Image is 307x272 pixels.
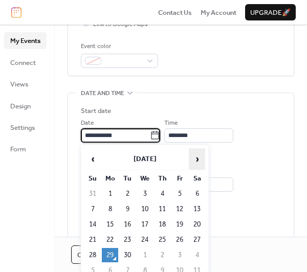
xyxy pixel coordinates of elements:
[171,233,188,247] td: 26
[245,4,296,20] button: Upgrade🚀
[102,187,118,201] td: 1
[81,88,124,99] span: Date and time
[84,171,101,186] th: Su
[4,54,47,71] a: Connect
[164,118,178,128] span: Time
[81,106,111,116] div: Start date
[250,8,291,18] span: Upgrade 🚀
[102,202,118,216] td: 8
[171,202,188,216] td: 12
[119,248,136,262] td: 30
[154,202,170,216] td: 11
[10,123,35,133] span: Settings
[71,245,110,264] button: Cancel
[154,233,170,247] td: 25
[4,32,47,49] a: My Events
[84,187,101,201] td: 31
[154,248,170,262] td: 2
[119,187,136,201] td: 2
[85,149,100,169] span: ‹
[201,8,236,18] span: My Account
[189,171,205,186] th: Sa
[81,41,156,52] div: Event color
[10,36,40,46] span: My Events
[10,101,31,111] span: Design
[189,217,205,232] td: 20
[154,217,170,232] td: 18
[137,233,153,247] td: 24
[189,202,205,216] td: 13
[4,76,47,92] a: Views
[171,171,188,186] th: Fr
[10,58,36,68] span: Connect
[189,187,205,201] td: 6
[4,141,47,157] a: Form
[119,233,136,247] td: 23
[189,248,205,262] td: 4
[11,7,21,18] img: logo
[119,217,136,232] td: 16
[102,233,118,247] td: 22
[154,171,170,186] th: Th
[171,187,188,201] td: 5
[189,233,205,247] td: 27
[171,217,188,232] td: 19
[102,248,118,262] td: 29
[171,248,188,262] td: 3
[102,217,118,232] td: 15
[102,171,118,186] th: Mo
[119,202,136,216] td: 9
[158,8,192,18] span: Contact Us
[119,171,136,186] th: Tu
[137,171,153,186] th: We
[158,7,192,17] a: Contact Us
[137,248,153,262] td: 1
[201,7,236,17] a: My Account
[84,217,101,232] td: 14
[4,98,47,114] a: Design
[84,248,101,262] td: 28
[10,79,28,89] span: Views
[93,19,148,30] span: Link to Google Maps
[84,202,101,216] td: 7
[154,187,170,201] td: 4
[81,118,94,128] span: Date
[137,202,153,216] td: 10
[77,250,104,260] span: Cancel
[137,217,153,232] td: 17
[137,187,153,201] td: 3
[102,148,188,170] th: [DATE]
[4,119,47,135] a: Settings
[84,233,101,247] td: 21
[10,144,26,154] span: Form
[189,149,205,169] span: ›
